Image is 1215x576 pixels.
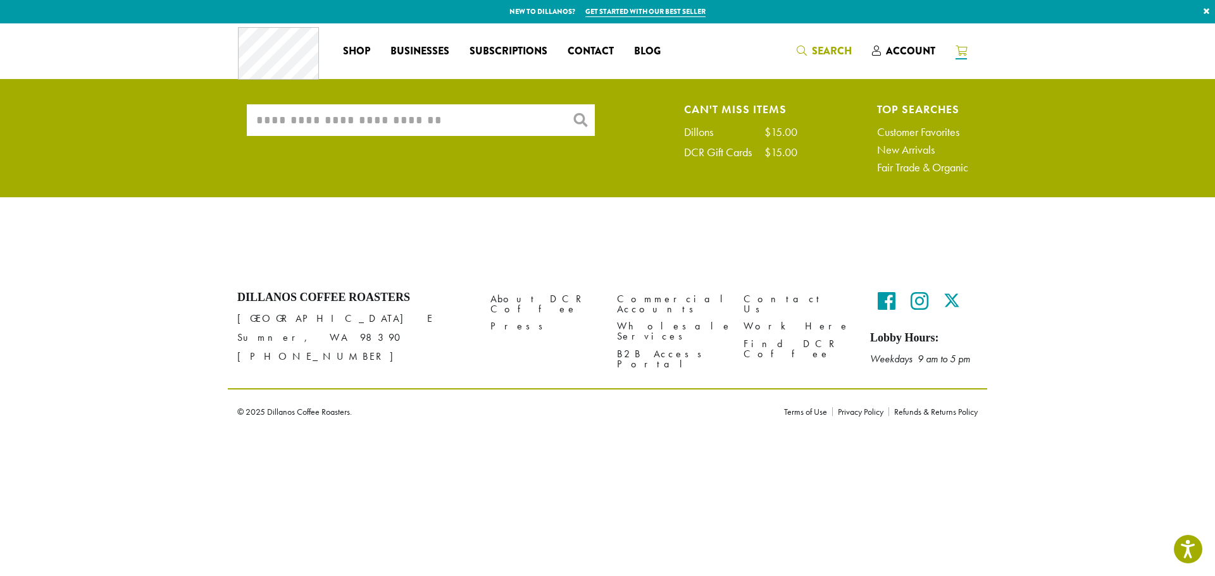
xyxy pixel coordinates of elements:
[684,126,726,138] div: Dillons
[877,144,968,156] a: New Arrivals
[870,331,978,345] h5: Lobby Hours:
[470,44,547,59] span: Subscriptions
[877,126,968,138] a: Customer Favorites
[744,318,851,335] a: Work Here
[237,407,765,416] p: © 2025 Dillanos Coffee Roasters.
[764,147,797,158] div: $15.00
[490,318,598,335] a: Press
[787,40,862,61] a: Search
[333,41,380,61] a: Shop
[617,345,725,372] a: B2B Access Portal
[617,318,725,345] a: Wholesale Services
[812,44,852,58] span: Search
[684,104,797,114] h4: Can't Miss Items
[744,291,851,318] a: Contact Us
[237,309,471,366] p: [GEOGRAPHIC_DATA] E Sumner, WA 98390 [PHONE_NUMBER]
[886,44,935,58] span: Account
[888,407,978,416] a: Refunds & Returns Policy
[237,291,471,305] h4: Dillanos Coffee Roasters
[832,407,888,416] a: Privacy Policy
[744,335,851,362] a: Find DCR Coffee
[634,44,661,59] span: Blog
[568,44,614,59] span: Contact
[684,147,764,158] div: DCR Gift Cards
[877,162,968,173] a: Fair Trade & Organic
[390,44,449,59] span: Businesses
[343,44,370,59] span: Shop
[784,407,832,416] a: Terms of Use
[585,6,706,17] a: Get started with our best seller
[490,291,598,318] a: About DCR Coffee
[617,291,725,318] a: Commercial Accounts
[877,104,968,114] h4: Top Searches
[764,126,797,138] div: $15.00
[870,352,970,365] em: Weekdays 9 am to 5 pm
